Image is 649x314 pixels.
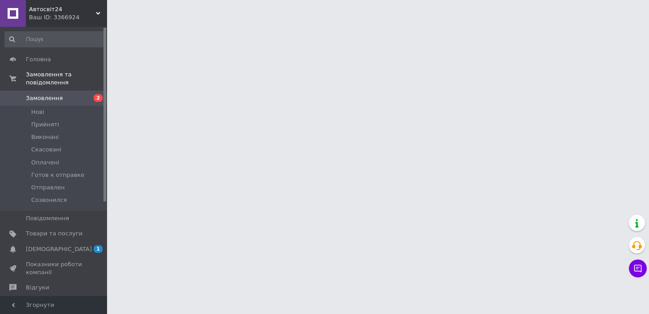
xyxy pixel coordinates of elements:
[29,5,96,13] span: Автосвіт24
[94,245,103,253] span: 1
[26,214,69,222] span: Повідомлення
[31,146,62,154] span: Скасовані
[31,196,67,204] span: Созвонился
[629,260,647,277] button: Чат з покупцем
[31,159,59,167] span: Оплачені
[26,230,83,238] span: Товари та послуги
[26,55,51,63] span: Головна
[31,184,65,192] span: Отправлен
[31,108,44,116] span: Нові
[29,13,107,21] div: Ваш ID: 3366924
[31,121,59,129] span: Прийняті
[26,94,63,102] span: Замовлення
[4,31,105,47] input: Пошук
[94,94,103,102] span: 2
[26,260,83,276] span: Показники роботи компанії
[26,245,92,253] span: [DEMOGRAPHIC_DATA]
[31,171,84,179] span: Готов к отправке
[26,71,107,87] span: Замовлення та повідомлення
[26,284,49,292] span: Відгуки
[31,133,59,141] span: Виконані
